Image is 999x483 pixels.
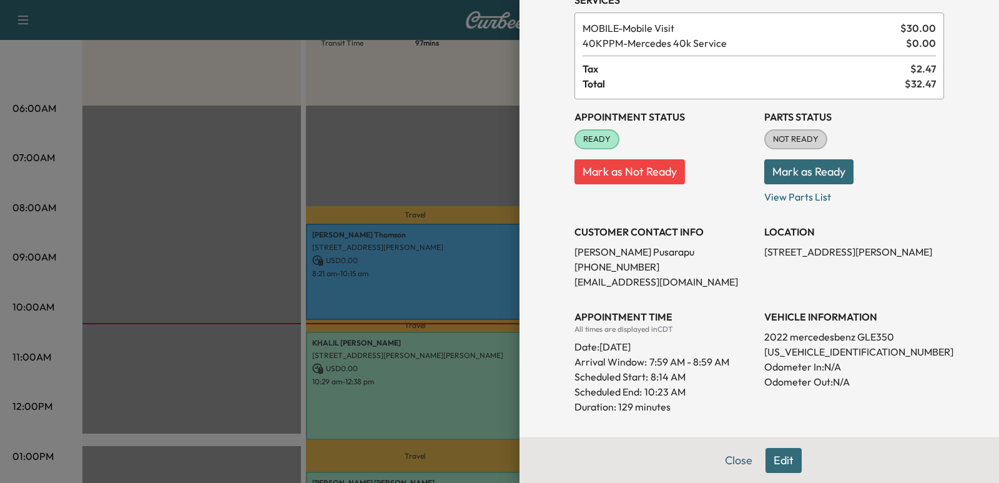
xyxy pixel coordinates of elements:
h3: CUSTOMER CONTACT INFO [574,224,754,239]
p: 10:23 AM [644,384,686,399]
span: $ 32.47 [905,76,936,91]
span: 7:59 AM - 8:59 AM [649,354,729,369]
p: Odometer Out: N/A [764,374,944,389]
p: 2022 mercedesbenz GLE350 [764,329,944,344]
span: READY [576,133,618,146]
p: [US_VEHICLE_IDENTIFICATION_NUMBER] [764,344,944,359]
span: Tax [583,61,910,76]
h3: LOCATION [764,224,944,239]
span: Total [583,76,905,91]
p: View Parts List [764,184,944,204]
h3: History [574,434,754,449]
button: Mark as Not Ready [574,159,685,184]
p: Scheduled End: [574,384,642,399]
p: [STREET_ADDRESS][PERSON_NAME] [764,244,944,259]
p: Duration: 129 minutes [574,399,754,414]
span: $ 2.47 [910,61,936,76]
button: Close [717,448,760,473]
p: [EMAIL_ADDRESS][DOMAIN_NAME] [574,274,754,289]
h3: CONTACT CUSTOMER [764,434,944,449]
h3: Appointment Status [574,109,754,124]
h3: APPOINTMENT TIME [574,309,754,324]
h3: VEHICLE INFORMATION [764,309,944,324]
p: 8:14 AM [651,369,686,384]
span: Mobile Visit [583,21,895,36]
div: Date: [DATE] [574,334,754,354]
p: [PERSON_NAME] Pusarapu [574,244,754,259]
button: Edit [765,448,802,473]
span: $ 0.00 [906,36,936,51]
span: $ 30.00 [900,21,936,36]
span: NOT READY [765,133,826,146]
p: Odometer In: N/A [764,359,944,374]
p: Scheduled Start: [574,369,648,384]
span: Mercedes 40k Service [583,36,901,51]
p: [PHONE_NUMBER] [574,259,754,274]
div: All times are displayed in CDT [574,324,754,334]
p: Arrival Window: [574,354,754,369]
button: Mark as Ready [764,159,854,184]
h3: Parts Status [764,109,944,124]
